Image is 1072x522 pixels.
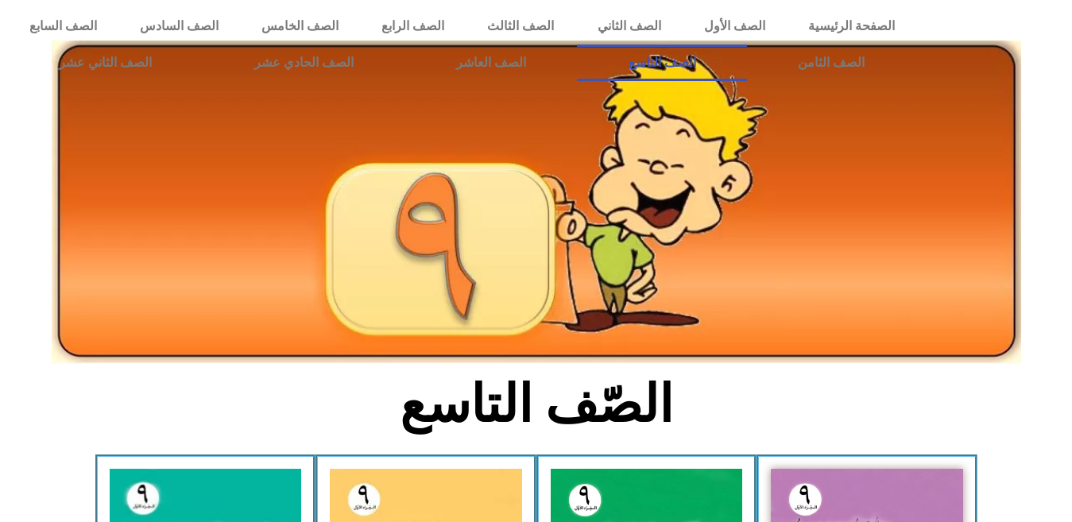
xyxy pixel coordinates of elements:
a: الصف الثامن [747,44,916,81]
a: الصف التاسع [577,44,747,81]
a: الصف الثاني عشر [8,44,203,81]
a: الصف الأول [683,8,787,44]
h2: الصّف التاسع [273,373,799,435]
a: الصف الثاني [576,8,683,44]
a: الصف الرابع [360,8,466,44]
a: الصف السابع [8,8,118,44]
a: الصف الثالث [466,8,575,44]
a: الصفحة الرئيسية [787,8,916,44]
a: الصف السادس [118,8,240,44]
a: الصف الخامس [240,8,360,44]
a: الصف العاشر [405,44,578,81]
a: الصف الحادي عشر [203,44,405,81]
